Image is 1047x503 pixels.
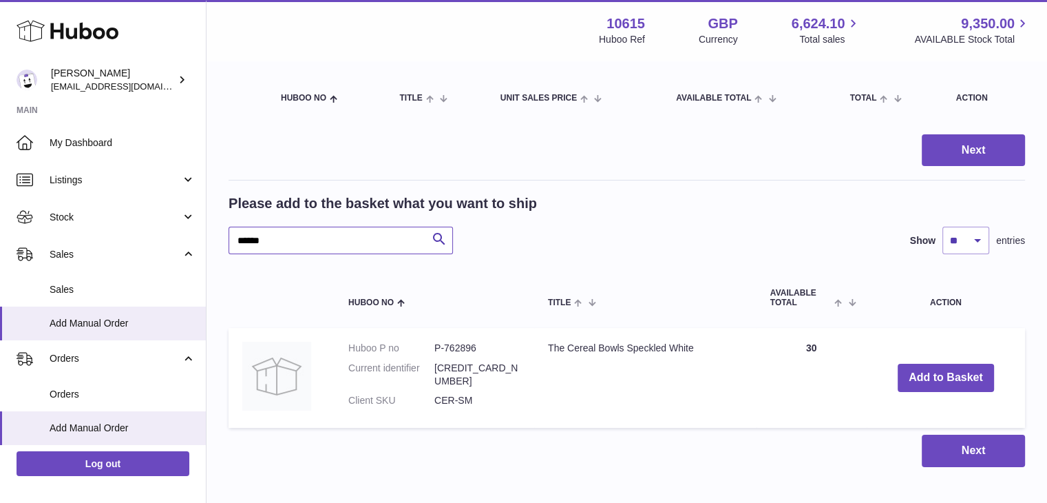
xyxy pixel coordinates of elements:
span: Total sales [799,33,860,46]
button: Next [922,435,1025,467]
span: Orders [50,388,195,401]
span: Title [548,298,571,307]
span: Orders [50,352,181,365]
button: Next [922,134,1025,167]
div: Huboo Ref [599,33,645,46]
span: Sales [50,248,181,261]
img: The Cereal Bowls Speckled White [242,342,311,411]
dt: Client SKU [348,394,434,407]
div: Action [956,94,1011,103]
span: Add Manual Order [50,317,195,330]
strong: 10615 [606,14,645,33]
a: Log out [17,451,189,476]
img: fulfillment@fable.com [17,70,37,90]
span: Huboo no [348,298,394,307]
span: AVAILABLE Total [770,289,832,307]
span: Total [850,94,877,103]
span: My Dashboard [50,136,195,150]
button: Add to Basket [898,364,994,392]
span: Listings [50,174,181,187]
span: Stock [50,211,181,224]
span: Add Manual Order [50,422,195,435]
a: 9,350.00 AVAILABLE Stock Total [914,14,1030,46]
strong: GBP [708,14,737,33]
span: Sales [50,283,195,296]
label: Show [910,234,935,247]
dd: [CREDIT_CARD_NUMBER] [434,362,520,388]
a: 6,624.10 Total sales [792,14,861,46]
dt: Huboo P no [348,342,434,355]
td: 30 [757,328,867,429]
span: Huboo no [281,94,326,103]
span: 6,624.10 [792,14,845,33]
th: Action [867,275,1025,320]
span: 9,350.00 [961,14,1015,33]
div: [PERSON_NAME] [51,67,175,93]
td: The Cereal Bowls Speckled White [534,328,757,429]
span: AVAILABLE Stock Total [914,33,1030,46]
span: Unit Sales Price [500,94,577,103]
dd: P-762896 [434,342,520,355]
span: entries [996,234,1025,247]
span: [EMAIL_ADDRESS][DOMAIN_NAME] [51,81,202,92]
span: AVAILABLE Total [676,94,751,103]
div: Currency [699,33,738,46]
dt: Current identifier [348,362,434,388]
h2: Please add to the basket what you want to ship [229,194,537,213]
dd: CER-SM [434,394,520,407]
span: Title [399,94,422,103]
